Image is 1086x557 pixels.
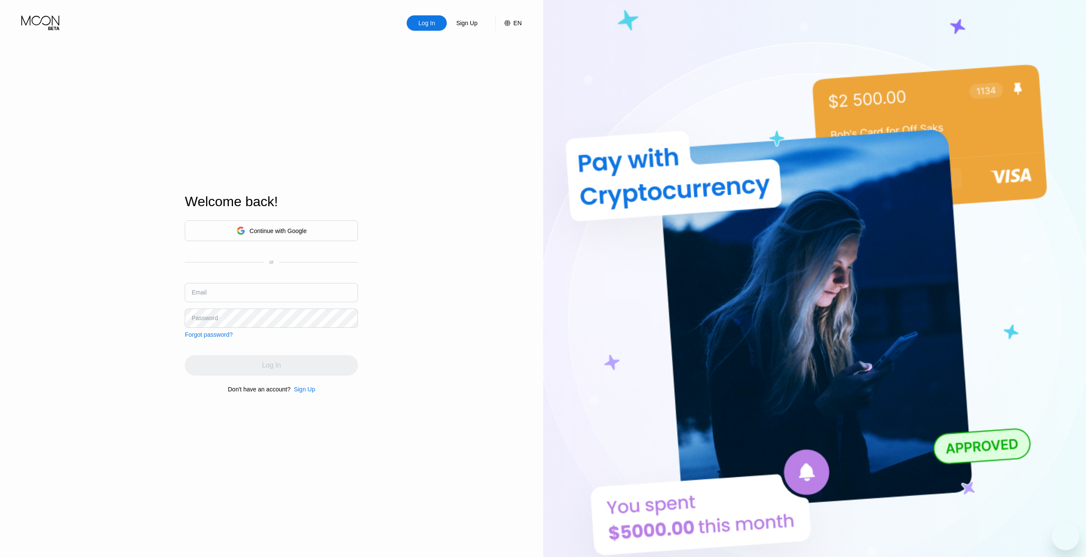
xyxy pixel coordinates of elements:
iframe: Button to launch messaging window [1052,523,1079,550]
div: Sign Up [455,19,478,27]
div: Welcome back! [185,194,358,210]
div: Sign Up [294,386,315,393]
div: Sign Up [291,386,315,393]
div: Password [192,315,218,321]
div: EN [513,20,521,26]
div: Email [192,289,207,296]
div: Forgot password? [185,331,233,338]
div: Log In [407,15,447,31]
div: Log In [418,19,436,27]
div: EN [495,15,521,31]
div: or [269,259,274,265]
div: Continue with Google [250,227,307,234]
div: Don't have an account? [228,386,291,393]
div: Sign Up [447,15,487,31]
div: Continue with Google [185,220,358,241]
